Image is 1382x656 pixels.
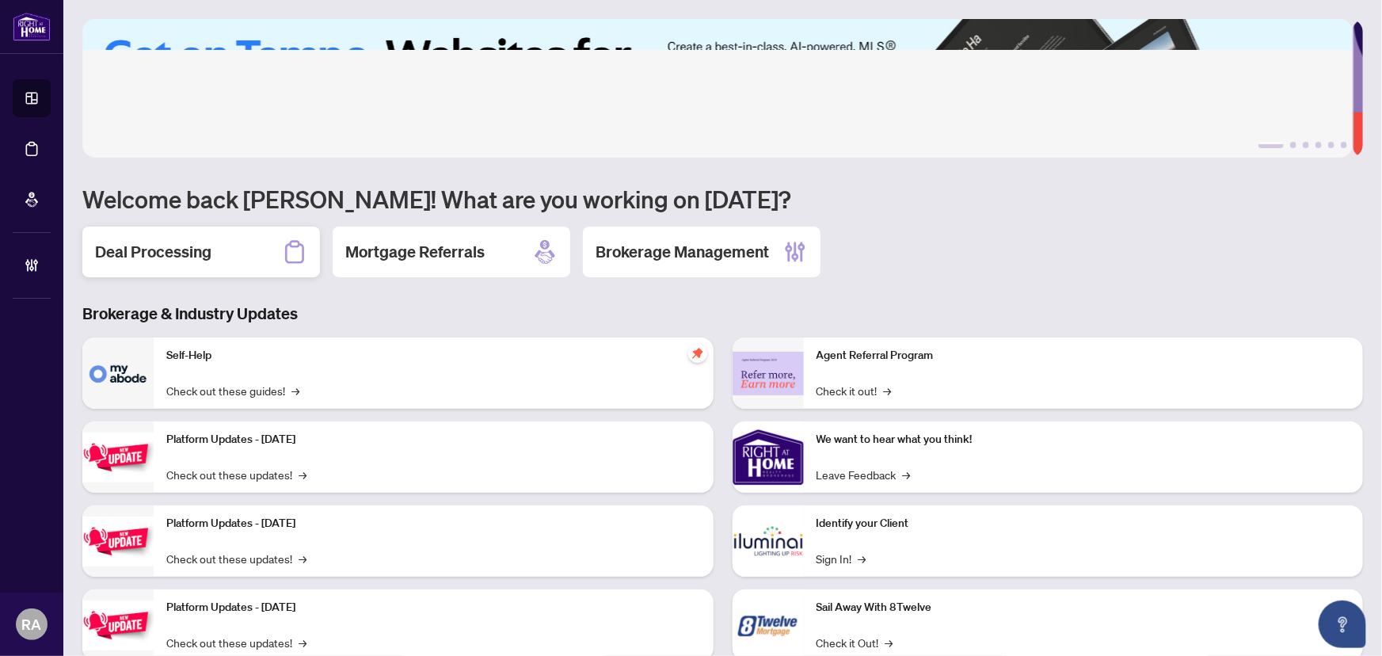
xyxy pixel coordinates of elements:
[1319,601,1366,648] button: Open asap
[299,466,306,483] span: →
[733,505,804,577] img: Identify your Client
[166,466,306,483] a: Check out these updates!→
[22,613,42,635] span: RA
[733,352,804,395] img: Agent Referral Program
[82,517,154,566] img: Platform Updates - July 8, 2025
[733,421,804,493] img: We want to hear what you think!
[884,382,892,399] span: →
[166,347,701,364] p: Self-Help
[166,599,701,616] p: Platform Updates - [DATE]
[166,431,701,448] p: Platform Updates - [DATE]
[1315,142,1322,148] button: 4
[291,382,299,399] span: →
[817,550,866,567] a: Sign In!→
[817,599,1351,616] p: Sail Away With 8Twelve
[817,634,893,651] a: Check it Out!→
[166,634,306,651] a: Check out these updates!→
[1258,142,1284,148] button: 1
[817,431,1351,448] p: We want to hear what you think!
[82,303,1363,325] h3: Brokerage & Industry Updates
[166,515,701,532] p: Platform Updates - [DATE]
[82,433,154,482] img: Platform Updates - July 21, 2025
[688,344,707,363] span: pushpin
[859,550,866,567] span: →
[885,634,893,651] span: →
[817,382,892,399] a: Check it out!→
[166,550,306,567] a: Check out these updates!→
[82,19,1353,158] img: Slide 0
[817,347,1351,364] p: Agent Referral Program
[166,382,299,399] a: Check out these guides!→
[1303,142,1309,148] button: 3
[82,338,154,409] img: Self-Help
[95,241,211,263] h2: Deal Processing
[1290,142,1296,148] button: 2
[82,601,154,650] img: Platform Updates - June 23, 2025
[345,241,485,263] h2: Mortgage Referrals
[596,241,769,263] h2: Brokerage Management
[1328,142,1334,148] button: 5
[13,12,51,41] img: logo
[299,634,306,651] span: →
[817,515,1351,532] p: Identify your Client
[82,184,1363,214] h1: Welcome back [PERSON_NAME]! What are you working on [DATE]?
[299,550,306,567] span: →
[1341,142,1347,148] button: 6
[903,466,911,483] span: →
[817,466,911,483] a: Leave Feedback→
